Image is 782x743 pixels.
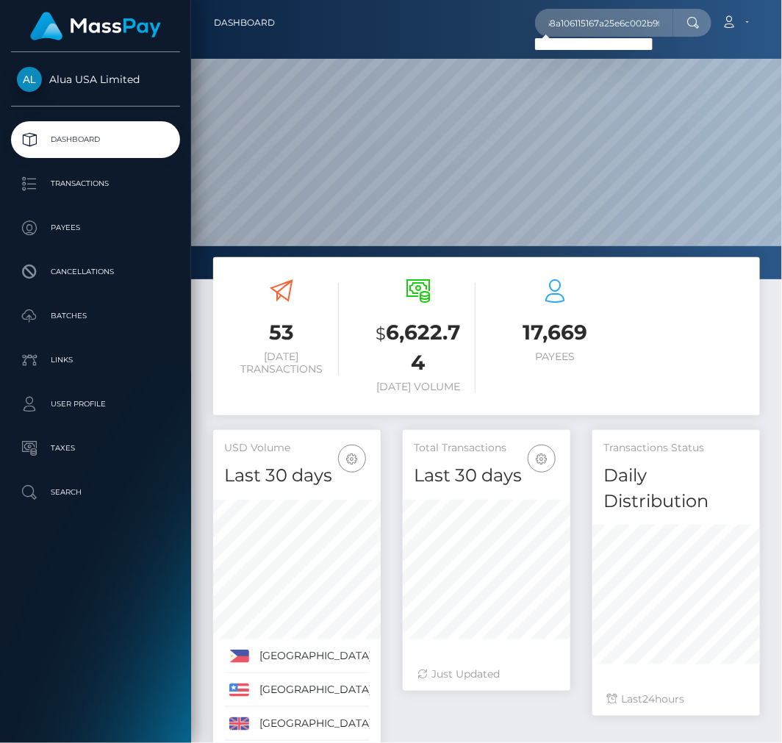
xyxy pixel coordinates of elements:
div: Last hours [607,692,745,707]
h4: Last 30 days [414,463,559,489]
img: Alua USA Limited [17,67,42,92]
td: [GEOGRAPHIC_DATA] [254,639,377,673]
a: Batches [11,298,180,334]
p: Batches [17,305,174,327]
h3: 17,669 [498,318,612,347]
img: GB.png [229,717,249,731]
p: Taxes [17,437,174,459]
p: Links [17,349,174,371]
h6: [DATE] Transactions [224,351,339,376]
small: $ [376,323,387,344]
img: MassPay Logo [30,12,161,40]
span: Alua USA Limited [11,73,180,86]
p: User Profile [17,393,174,415]
img: PH.png [229,650,249,663]
a: Payees [11,209,180,246]
input: Search... [535,9,673,37]
img: US.png [229,683,249,697]
a: Transactions [11,165,180,202]
h3: 53 [224,318,339,347]
span: 24 [642,692,655,706]
a: Dashboard [11,121,180,158]
h3: 6,622.74 [361,318,476,377]
td: [GEOGRAPHIC_DATA] [254,672,377,706]
a: Links [11,342,180,378]
a: Cancellations [11,254,180,290]
a: Taxes [11,430,180,467]
p: Search [17,481,174,503]
h4: Last 30 days [224,463,370,489]
p: Payees [17,217,174,239]
td: [GEOGRAPHIC_DATA] [254,706,377,740]
a: User Profile [11,386,180,423]
p: Transactions [17,173,174,195]
h4: Daily Distribution [603,463,749,514]
p: Dashboard [17,129,174,151]
h5: Total Transactions [414,441,559,456]
h5: USD Volume [224,441,370,456]
h6: Payees [498,351,612,363]
div: Just Updated [417,667,556,682]
p: Cancellations [17,261,174,283]
h5: Transactions Status [603,441,749,456]
h6: [DATE] Volume [361,381,476,393]
a: Dashboard [214,7,275,38]
a: Search [11,474,180,511]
